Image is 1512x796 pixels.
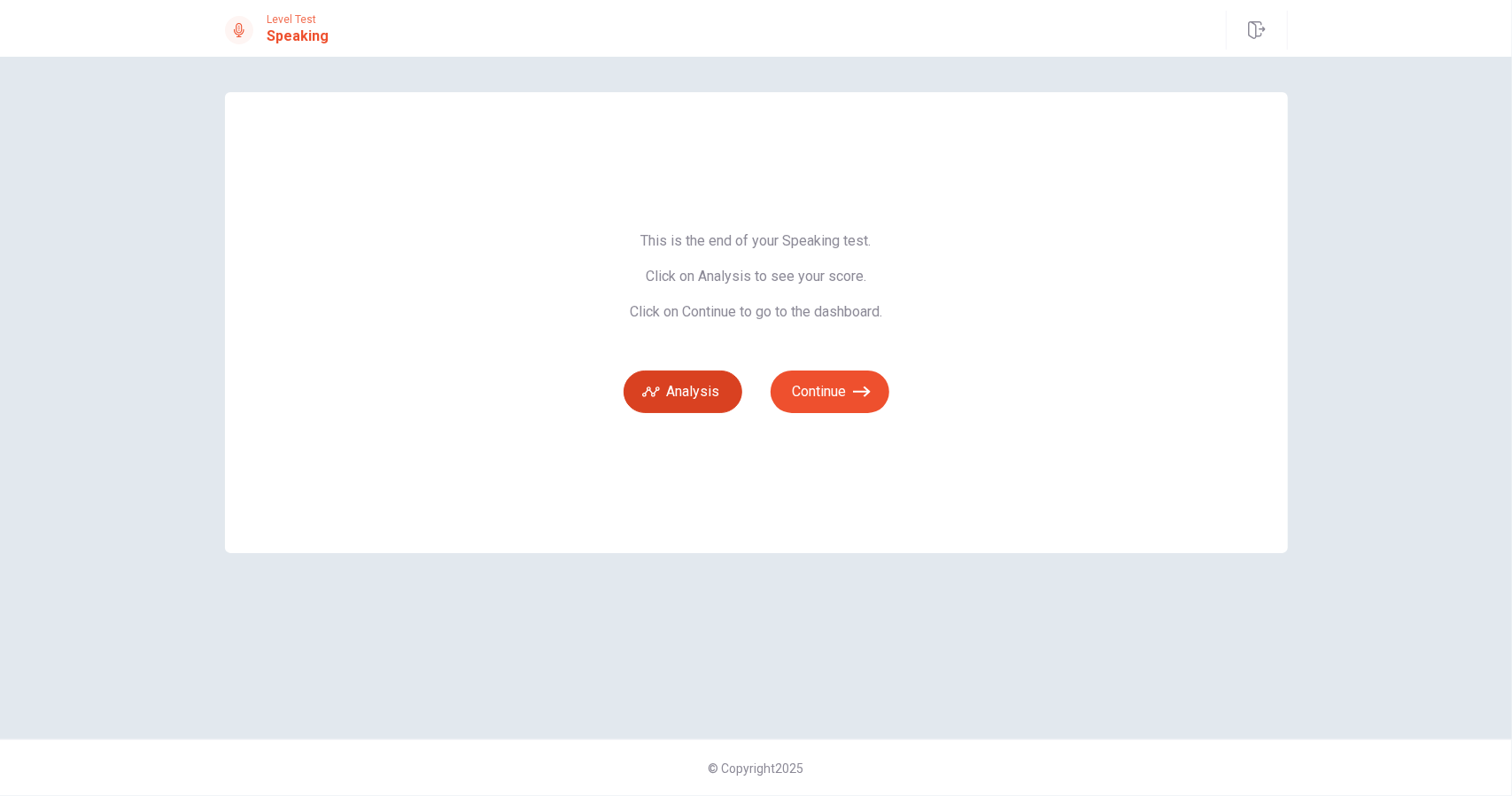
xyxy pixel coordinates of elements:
h1: Speaking [268,26,330,47]
span: © Copyright 2025 [709,761,804,776]
button: Continue [771,371,889,413]
button: Analysis [624,371,742,413]
span: Level Test [268,13,330,26]
span: This is the end of your Speaking test. Click on Analysis to see your score. Click on Continue to ... [624,232,889,321]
